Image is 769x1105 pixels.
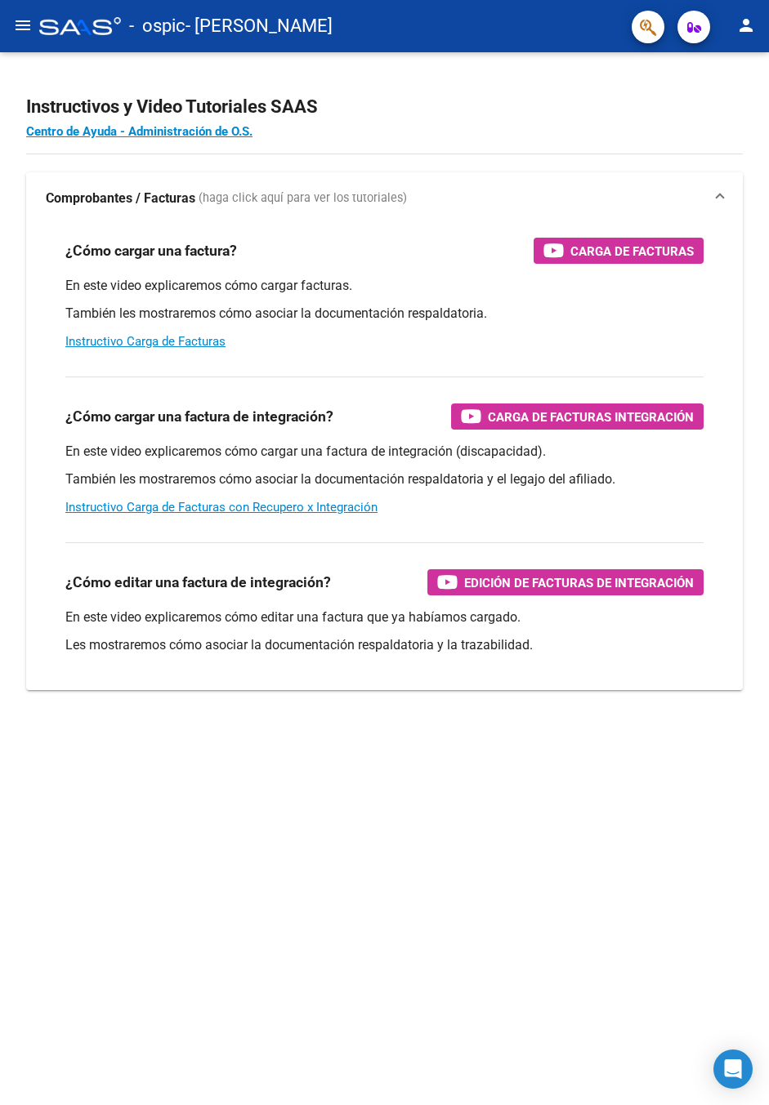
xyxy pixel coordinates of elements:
p: En este video explicaremos cómo editar una factura que ya habíamos cargado. [65,608,704,626]
span: (haga click aquí para ver los tutoriales) [199,189,407,207]
a: Instructivo Carga de Facturas [65,334,226,349]
h3: ¿Cómo cargar una factura? [65,239,237,262]
h3: ¿Cómo editar una factura de integración? [65,571,331,594]
a: Instructivo Carga de Facturas con Recupero x Integración [65,500,378,515]
mat-expansion-panel-header: Comprobantes / Facturas (haga click aquí para ver los tutoriales) [26,172,743,225]
p: En este video explicaremos cómo cargar una factura de integración (discapacidad). [65,443,704,461]
strong: Comprobantes / Facturas [46,189,195,207]
p: Les mostraremos cómo asociar la documentación respaldatoria y la trazabilidad. [65,636,704,654]
span: - [PERSON_NAME] [186,8,333,44]
a: Centro de Ayuda - Administración de O.S. [26,124,253,139]
button: Carga de Facturas [534,238,704,264]
span: Carga de Facturas [570,241,694,261]
div: Comprobantes / Facturas (haga click aquí para ver los tutoriales) [26,225,743,690]
h2: Instructivos y Video Tutoriales SAAS [26,91,743,123]
span: Carga de Facturas Integración [488,407,694,427]
p: También les mostraremos cómo asociar la documentación respaldatoria y el legajo del afiliado. [65,470,704,488]
mat-icon: person [736,16,756,35]
p: En este video explicaremos cómo cargar facturas. [65,277,704,295]
div: Open Intercom Messenger [713,1049,753,1089]
button: Edición de Facturas de integración [427,569,704,595]
h3: ¿Cómo cargar una factura de integración? [65,405,333,428]
p: También les mostraremos cómo asociar la documentación respaldatoria. [65,305,704,323]
span: - ospic [129,8,186,44]
span: Edición de Facturas de integración [464,573,694,593]
mat-icon: menu [13,16,33,35]
button: Carga de Facturas Integración [451,403,704,430]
